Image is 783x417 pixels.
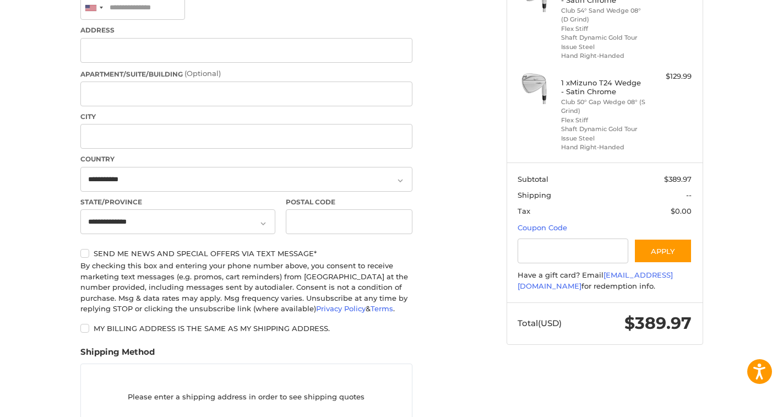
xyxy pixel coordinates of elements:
[518,318,562,328] span: Total (USD)
[518,175,548,183] span: Subtotal
[561,24,645,34] li: Flex Stiff
[81,387,412,408] p: Please enter a shipping address in order to see shipping quotes
[671,207,692,215] span: $0.00
[80,346,155,364] legend: Shipping Method
[561,116,645,125] li: Flex Stiff
[561,98,645,116] li: Club 50° Gap Wedge 08° (S Grind)
[561,78,645,96] h4: 1 x Mizuno T24 Wedge - Satin Chrome
[634,239,692,263] button: Apply
[518,270,692,291] div: Have a gift card? Email for redemption info.
[80,249,412,258] label: Send me news and special offers via text message*
[518,239,628,263] input: Gift Certificate or Coupon Code
[561,33,645,51] li: Shaft Dynamic Gold Tour Issue Steel
[316,304,366,313] a: Privacy Policy
[518,270,673,290] a: [EMAIL_ADDRESS][DOMAIN_NAME]
[518,207,530,215] span: Tax
[80,197,275,207] label: State/Province
[80,68,412,79] label: Apartment/Suite/Building
[371,304,393,313] a: Terms
[518,191,551,199] span: Shipping
[518,223,567,232] a: Coupon Code
[648,71,692,82] div: $129.99
[686,191,692,199] span: --
[80,112,412,122] label: City
[286,197,412,207] label: Postal Code
[624,313,692,333] span: $389.97
[664,175,692,183] span: $389.97
[80,154,412,164] label: Country
[561,6,645,24] li: Club 54° Sand Wedge 08° (D Grind)
[80,324,412,333] label: My billing address is the same as my shipping address.
[80,261,412,315] div: By checking this box and entering your phone number above, you consent to receive marketing text ...
[561,143,645,152] li: Hand Right-Handed
[184,69,221,78] small: (Optional)
[80,25,412,35] label: Address
[561,51,645,61] li: Hand Right-Handed
[561,124,645,143] li: Shaft Dynamic Gold Tour Issue Steel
